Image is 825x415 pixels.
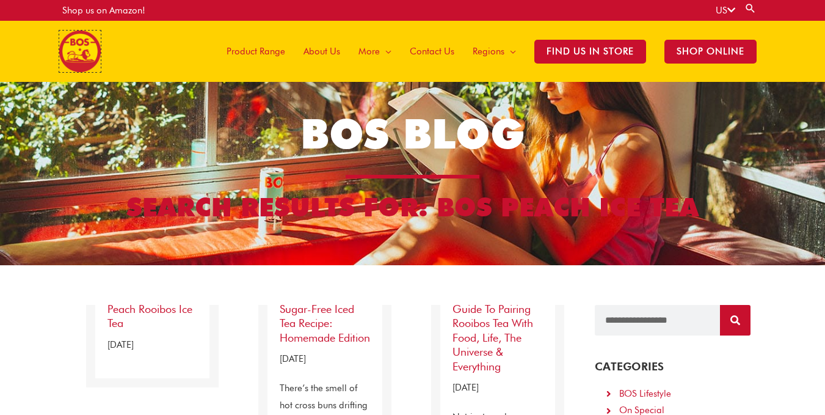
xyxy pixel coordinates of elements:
[463,21,525,82] a: Regions
[716,5,735,16] a: US
[452,303,533,373] a: Guide to Pairing Rooibos Tea with Food, Life, the Universe & Everything
[280,353,306,364] span: [DATE]
[349,21,401,82] a: More
[78,105,747,163] h1: BOS BLOG
[401,21,463,82] a: Contact Us
[358,33,380,70] span: More
[452,382,479,393] span: [DATE]
[664,40,757,64] span: SHOP ONLINE
[619,386,671,403] div: BOS Lifestyle
[595,360,750,373] h4: CATEGORIES
[473,33,504,70] span: Regions
[227,33,285,70] span: Product Range
[525,21,655,82] a: Find Us in Store
[208,21,766,82] nav: Site Navigation
[294,21,349,82] a: About Us
[107,303,192,329] a: Peach Rooibos Ice Tea
[280,303,370,344] a: Sugar-free Iced Tea Recipe: Homemade edition
[744,2,757,14] a: Search button
[534,40,646,64] span: Find Us in Store
[655,21,766,82] a: SHOP ONLINE
[410,33,454,70] span: Contact Us
[59,31,101,72] img: BOS United States
[303,33,340,70] span: About Us
[720,305,750,336] button: Search
[604,386,741,403] a: BOS Lifestyle
[78,191,747,224] h2: Search Results for: Bos Peach Ice Tea
[217,21,294,82] a: Product Range
[107,339,134,350] span: [DATE]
